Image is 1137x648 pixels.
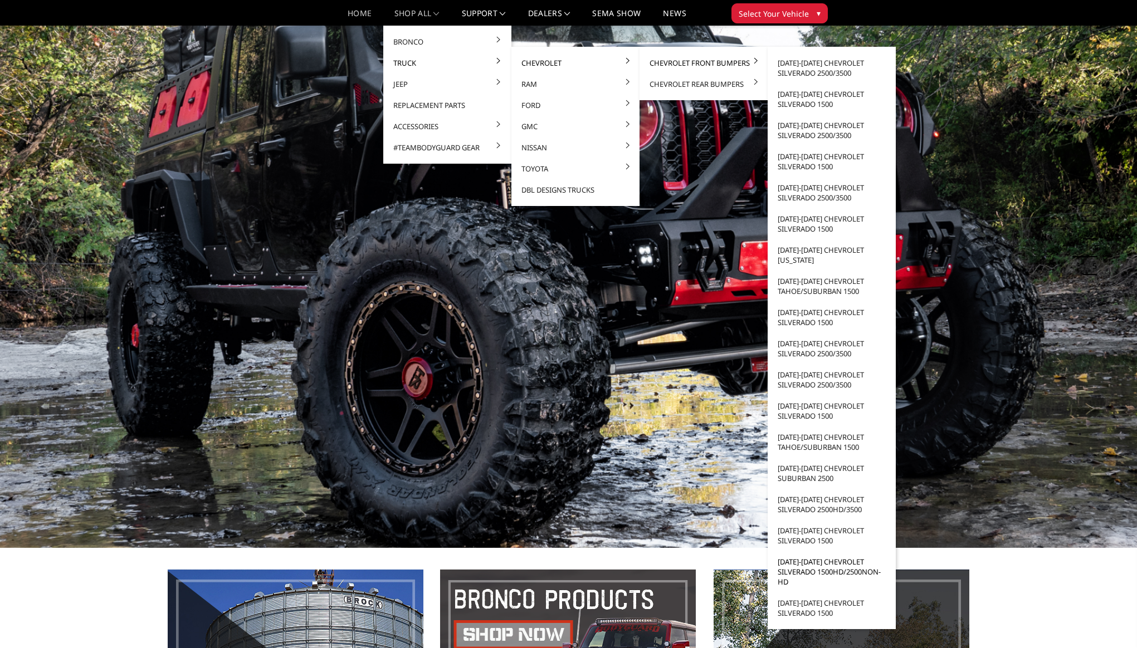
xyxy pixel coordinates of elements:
a: #TeamBodyguard Gear [388,137,507,158]
button: 2 of 5 [1086,204,1097,222]
a: Accessories [388,116,507,137]
a: Support [462,9,506,26]
a: DBL Designs Trucks [516,179,635,200]
a: Bronco [388,31,507,52]
a: Ram [516,73,635,95]
a: Nissan [516,137,635,158]
a: shop all [394,9,440,26]
a: [DATE]-[DATE] Chevrolet Silverado 1500 [772,592,891,624]
a: [DATE]-[DATE] Chevrolet Silverado 2500/3500 [772,177,891,208]
a: [DATE]-[DATE] Chevrolet Silverado 1500 [772,84,891,115]
a: Dealers [528,9,570,26]
a: Replacement Parts [388,95,507,116]
button: Select Your Vehicle [731,3,828,23]
button: 1 of 5 [1086,186,1097,204]
button: 5 of 5 [1086,257,1097,275]
span: ▾ [817,7,821,19]
button: 4 of 5 [1086,239,1097,257]
a: [DATE]-[DATE] Chevrolet Silverado 1500 [772,395,891,426]
button: 3 of 5 [1086,222,1097,239]
a: Chevrolet Front Bumpers [644,52,763,73]
a: Truck [388,52,507,73]
a: [DATE]-[DATE] Chevrolet Silverado 1500 [772,520,891,551]
a: Chevrolet Rear Bumpers [644,73,763,95]
a: [DATE]-[DATE] Chevrolet Silverado 1500HD/2500non-HD [772,551,891,592]
a: [DATE]-[DATE] Chevrolet Silverado 2500/3500 [772,115,891,146]
a: [DATE]-[DATE] Chevrolet Silverado 1500 [772,146,891,177]
a: SEMA Show [592,9,641,26]
a: [DATE]-[DATE] Chevrolet Tahoe/Suburban 1500 [772,426,891,458]
a: [DATE]-[DATE] Chevrolet Silverado 2500/3500 [772,52,891,84]
a: GMC [516,116,635,137]
a: Chevrolet [516,52,635,73]
a: News [663,9,686,26]
a: Jeep [388,73,507,95]
a: [DATE]-[DATE] Chevrolet Silverado 2500/3500 [772,333,891,364]
a: Ford [516,95,635,116]
span: Select Your Vehicle [739,8,809,19]
a: [DATE]-[DATE] Chevrolet Silverado 1500 [772,208,891,239]
a: Toyota [516,158,635,179]
a: [DATE]-[DATE] Chevrolet [US_STATE] [772,239,891,271]
a: [DATE]-[DATE] Chevrolet Suburban 2500 [772,458,891,489]
a: [DATE]-[DATE] Chevrolet Silverado 1500 [772,302,891,333]
a: [DATE]-[DATE] Chevrolet Silverado 2500HD/3500 [772,489,891,520]
a: Home [348,9,372,26]
a: [DATE]-[DATE] Chevrolet Tahoe/Suburban 1500 [772,271,891,302]
a: [DATE]-[DATE] Chevrolet Silverado 2500/3500 [772,364,891,395]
